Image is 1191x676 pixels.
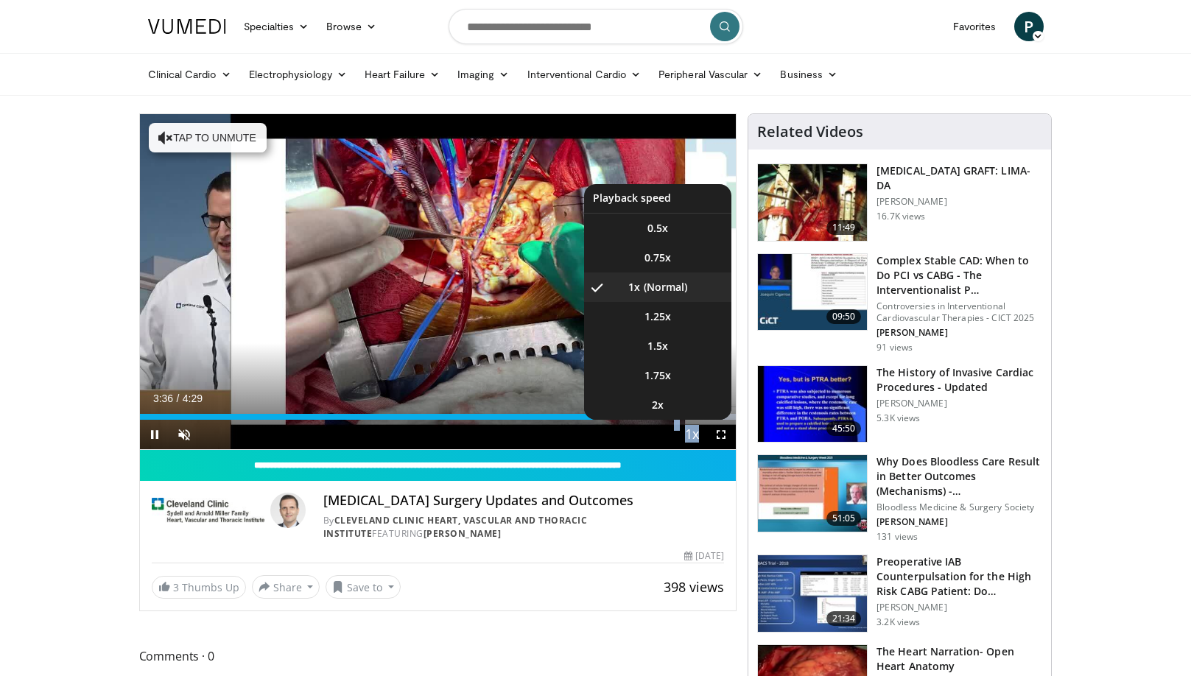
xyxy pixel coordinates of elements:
p: 3.2K views [876,616,920,628]
span: 1.25x [644,309,671,324]
h4: Related Videos [757,123,863,141]
p: 91 views [876,342,913,353]
h3: Why Does Bloodless Care Result in Better Outcomes (Mechanisms) - [PERSON_NAME]… [876,454,1042,499]
span: 1.75x [644,368,671,383]
a: 51:05 Why Does Bloodless Care Result in Better Outcomes (Mechanisms) - [PERSON_NAME]… Bloodless M... [757,454,1042,543]
a: Imaging [449,60,519,89]
button: Pause [140,420,169,449]
span: 2x [652,398,664,412]
input: Search topics, interventions [449,9,743,44]
span: 1x [628,280,640,295]
button: Tap to unmute [149,123,267,152]
div: [DATE] [684,549,724,563]
img: 82c57d68-c47c-48c9-9839-2413b7dd3155.150x105_q85_crop-smart_upscale.jpg [758,254,867,331]
span: Comments 0 [139,647,737,666]
a: Interventional Cardio [519,60,650,89]
img: feAgcbrvkPN5ynqH4xMDoxOjA4MTsiGN.150x105_q85_crop-smart_upscale.jpg [758,164,867,241]
img: Cleveland Clinic Heart, Vascular and Thoracic Institute [152,493,264,528]
a: 09:50 Complex Stable CAD: When to Do PCI vs CABG - The Interventionalist P… Controversies in Inte... [757,253,1042,353]
p: [PERSON_NAME] [876,196,1042,208]
p: [PERSON_NAME] [876,516,1042,528]
a: Favorites [944,12,1005,41]
span: 51:05 [826,511,862,526]
a: Browse [317,12,385,41]
div: By FEATURING [323,514,724,541]
img: VuMedi Logo [148,19,226,34]
span: 45:50 [826,421,862,436]
span: 09:50 [826,309,862,324]
a: Business [771,60,846,89]
h3: Preoperative IAB Counterpulsation for the High Risk CABG Patient: Do… [876,554,1042,599]
span: 4:29 [183,392,203,404]
button: Unmute [169,420,199,449]
span: 0.5x [647,221,668,236]
h4: [MEDICAL_DATA] Surgery Updates and Outcomes [323,493,724,509]
h3: [MEDICAL_DATA] GRAFT: LIMA-DA [876,163,1042,193]
a: Electrophysiology [240,60,356,89]
img: e6cd85c4-3055-4ffc-a5ab-b84f6b76fa62.150x105_q85_crop-smart_upscale.jpg [758,455,867,532]
img: 1d453f88-8103-4e95-8810-9435d5cda4fd.150x105_q85_crop-smart_upscale.jpg [758,366,867,443]
p: 16.7K views [876,211,925,222]
a: 3 Thumbs Up [152,576,246,599]
button: Save to [326,575,401,599]
span: 398 views [664,578,724,596]
h3: The History of Invasive Cardiac Procedures - Updated [876,365,1042,395]
p: 131 views [876,531,918,543]
span: 0.75x [644,250,671,265]
video-js: Video Player [140,114,737,450]
h3: Complex Stable CAD: When to Do PCI vs CABG - The Interventionalist P… [876,253,1042,297]
p: Controversies in Interventional Cardiovascular Therapies - CICT 2025 [876,300,1042,324]
button: Share [252,575,320,599]
img: Avatar [270,493,306,528]
p: [PERSON_NAME] [876,327,1042,339]
span: 21:34 [826,611,862,626]
button: Fullscreen [706,420,736,449]
div: Progress Bar [140,414,737,420]
p: 5.3K views [876,412,920,424]
a: 21:34 Preoperative IAB Counterpulsation for the High Risk CABG Patient: Do… [PERSON_NAME] 3.2K views [757,554,1042,633]
span: 1.5x [647,339,668,353]
h3: The Heart Narration- Open Heart Anatomy [876,644,1042,674]
a: P [1014,12,1044,41]
a: [PERSON_NAME] [424,527,502,540]
p: Bloodless Medicine & Surgery Society [876,501,1042,513]
a: Clinical Cardio [139,60,240,89]
img: 7ea2e9e0-1de2-47fa-b0d4-7c5430b54ede.150x105_q85_crop-smart_upscale.jpg [758,555,867,632]
a: 11:49 [MEDICAL_DATA] GRAFT: LIMA-DA [PERSON_NAME] 16.7K views [757,163,1042,242]
p: [PERSON_NAME] [876,398,1042,409]
span: 3:36 [153,392,173,404]
p: [PERSON_NAME] [876,602,1042,613]
a: Cleveland Clinic Heart, Vascular and Thoracic Institute [323,514,588,540]
a: Heart Failure [356,60,449,89]
span: 11:49 [826,220,862,235]
span: 3 [173,580,179,594]
a: Peripheral Vascular [650,60,771,89]
span: / [177,392,180,404]
button: Playback Rate [677,420,706,449]
a: 45:50 The History of Invasive Cardiac Procedures - Updated [PERSON_NAME] 5.3K views [757,365,1042,443]
a: Specialties [235,12,318,41]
